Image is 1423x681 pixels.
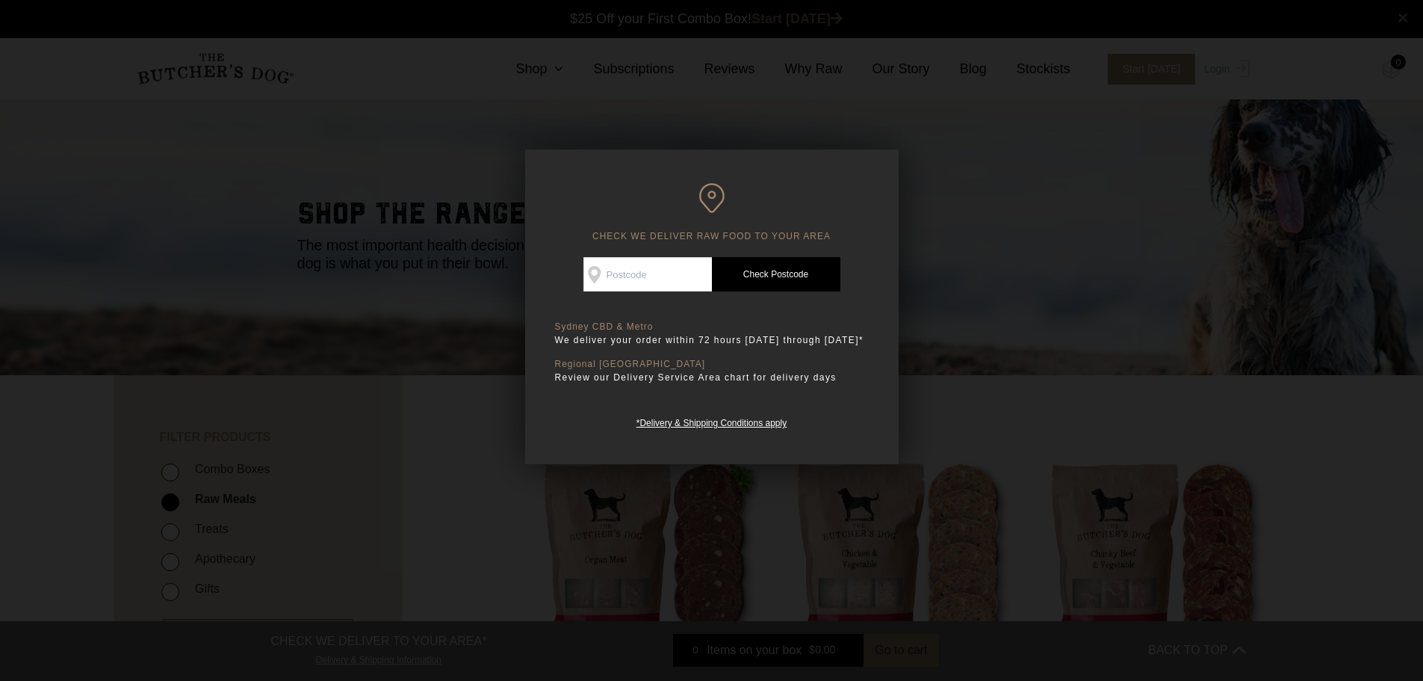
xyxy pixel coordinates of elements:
[555,183,869,242] h6: CHECK WE DELIVER RAW FOOD TO YOUR AREA
[712,257,840,292] a: Check Postcode
[555,333,869,348] p: We deliver your order within 72 hours [DATE] through [DATE]*
[555,359,869,370] p: Regional [GEOGRAPHIC_DATA]
[555,321,869,333] p: Sydney CBD & Metro
[555,370,869,385] p: Review our Delivery Service Area chart for delivery days
[636,414,787,428] a: *Delivery & Shipping Conditions apply
[583,257,712,292] input: Postcode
